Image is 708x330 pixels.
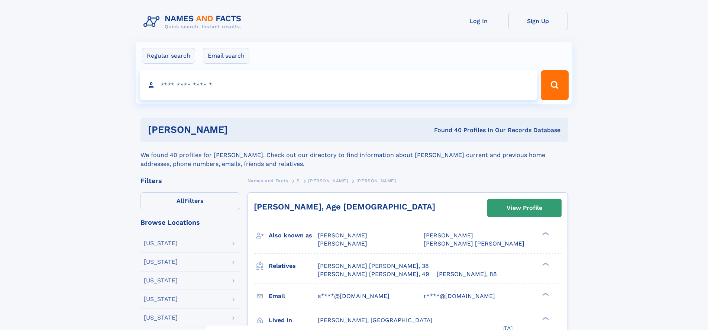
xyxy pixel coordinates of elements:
[269,229,318,242] h3: Also known as
[203,48,249,64] label: Email search
[254,202,435,211] a: [PERSON_NAME], Age [DEMOGRAPHIC_DATA]
[540,316,549,321] div: ❯
[140,12,248,32] img: Logo Names and Facts
[488,199,561,217] a: View Profile
[140,219,240,226] div: Browse Locations
[144,259,178,265] div: [US_STATE]
[540,231,549,236] div: ❯
[269,314,318,327] h3: Lived in
[508,12,568,30] a: Sign Up
[540,262,549,266] div: ❯
[318,262,429,270] a: [PERSON_NAME] [PERSON_NAME], 38
[140,177,240,184] div: Filters
[269,260,318,272] h3: Relatives
[297,176,300,185] a: S
[144,296,178,302] div: [US_STATE]
[269,290,318,302] h3: Email
[308,176,348,185] a: [PERSON_NAME]
[177,197,184,204] span: All
[140,192,240,210] label: Filters
[248,176,288,185] a: Names and Facts
[140,142,568,169] div: We found 40 profiles for [PERSON_NAME]. Check out our directory to find information about [PERSON...
[507,199,542,217] div: View Profile
[449,12,508,30] a: Log In
[541,70,568,100] button: Search Button
[144,315,178,321] div: [US_STATE]
[424,232,473,239] span: [PERSON_NAME]
[140,70,538,100] input: search input
[308,178,348,183] span: [PERSON_NAME]
[142,48,195,64] label: Regular search
[331,126,560,134] div: Found 40 Profiles In Our Records Database
[318,240,367,247] span: [PERSON_NAME]
[144,240,178,246] div: [US_STATE]
[540,292,549,297] div: ❯
[148,125,331,134] h1: [PERSON_NAME]
[318,232,367,239] span: [PERSON_NAME]
[144,278,178,283] div: [US_STATE]
[424,240,524,247] span: [PERSON_NAME] [PERSON_NAME]
[356,178,396,183] span: [PERSON_NAME]
[318,270,429,278] a: [PERSON_NAME] [PERSON_NAME], 49
[318,317,433,324] span: [PERSON_NAME], [GEOGRAPHIC_DATA]
[297,178,300,183] span: S
[437,270,497,278] a: [PERSON_NAME], 88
